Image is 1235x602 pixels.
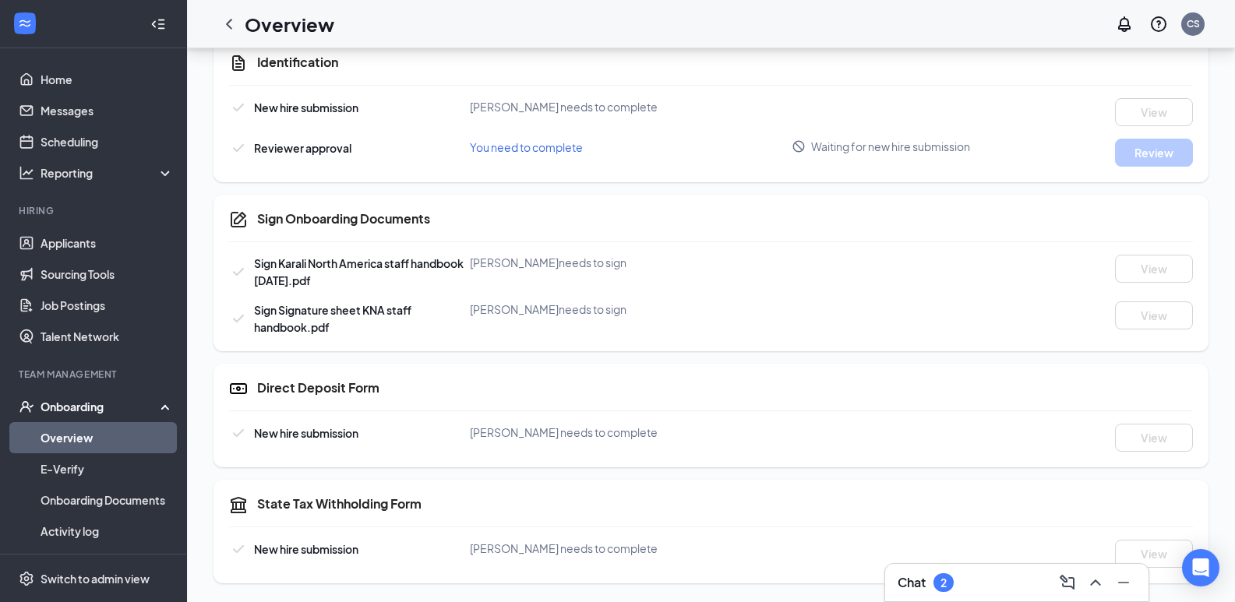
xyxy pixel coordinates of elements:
span: [PERSON_NAME] needs to complete [470,541,658,555]
button: Review [1115,139,1193,167]
svg: Blocked [792,139,806,153]
div: Team Management [19,368,171,381]
div: CS [1187,17,1200,30]
h5: Sign Onboarding Documents [257,210,430,227]
button: ChevronUp [1083,570,1108,595]
svg: ChevronUp [1086,573,1105,592]
a: Sourcing Tools [41,259,174,290]
svg: CustomFormIcon [229,54,248,72]
button: View [1115,540,1193,568]
svg: Checkmark [229,309,248,328]
svg: WorkstreamLogo [17,16,33,31]
h1: Overview [245,11,334,37]
a: Overview [41,422,174,453]
h3: Chat [898,574,926,591]
div: 2 [940,576,947,590]
h5: State Tax Withholding Form [257,495,422,512]
span: [PERSON_NAME] needs to complete [470,425,658,439]
button: View [1115,98,1193,126]
div: Onboarding [41,399,161,414]
span: Reviewer approval [254,141,351,155]
svg: Collapse [150,16,166,32]
a: Messages [41,95,174,126]
a: Activity log [41,516,174,547]
svg: Checkmark [229,540,248,558]
div: [PERSON_NAME] needs to sign [470,301,791,317]
div: Reporting [41,165,175,181]
svg: Checkmark [229,139,248,157]
span: [PERSON_NAME] needs to complete [470,100,658,114]
svg: Analysis [19,165,34,181]
span: New hire submission [254,100,358,114]
a: Job Postings [41,290,174,321]
svg: CompanyDocumentIcon [229,210,248,229]
svg: Minimize [1114,573,1133,592]
span: Waiting for new hire submission [811,139,970,154]
a: Applicants [41,227,174,259]
div: [PERSON_NAME] needs to sign [470,255,791,270]
svg: Checkmark [229,262,248,281]
div: Open Intercom Messenger [1182,549,1219,586]
svg: QuestionInfo [1149,15,1168,33]
span: Sign Signature sheet KNA staff handbook.pdf [254,303,411,334]
button: View [1115,301,1193,329]
button: View [1115,255,1193,283]
a: Onboarding Documents [41,484,174,516]
span: New hire submission [254,542,358,556]
svg: Checkmark [229,98,248,117]
span: You need to complete [470,140,583,154]
h5: Identification [257,54,338,71]
h5: Direct Deposit Form [257,379,379,396]
a: Home [41,64,174,95]
div: Switch to admin view [41,571,150,586]
button: ComposeMessage [1055,570,1080,595]
div: Hiring [19,204,171,217]
a: E-Verify [41,453,174,484]
svg: Notifications [1115,15,1134,33]
svg: TaxGovernmentIcon [229,495,248,514]
svg: Settings [19,571,34,586]
svg: ChevronLeft [220,15,238,33]
svg: UserCheck [19,399,34,414]
svg: DirectDepositIcon [229,379,248,398]
button: Minimize [1111,570,1136,595]
a: Scheduling [41,126,174,157]
span: Sign Karali North America staff handbook [DATE].pdf [254,256,464,287]
svg: Checkmark [229,424,248,442]
svg: ComposeMessage [1058,573,1077,592]
a: Team [41,547,174,578]
span: New hire submission [254,426,358,440]
a: Talent Network [41,321,174,352]
button: View [1115,424,1193,452]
